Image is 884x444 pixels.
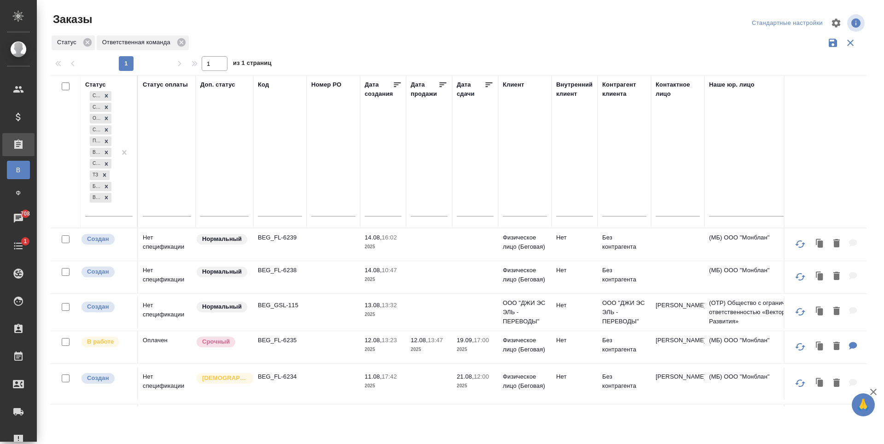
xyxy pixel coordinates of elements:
[842,34,859,52] button: Сбросить фильтры
[556,80,593,99] div: Внутренний клиент
[411,345,448,354] p: 2025
[233,58,272,71] span: из 1 страниц
[789,336,811,358] button: Обновить
[89,90,112,102] div: Создан, Согласование КП, Ожидание предоплаты, Связаться с клиентом, Подтвержден, В работе, Сдан б...
[602,336,646,354] p: Без контрагента
[829,337,844,356] button: Удалить
[382,234,397,241] p: 16:02
[18,237,32,246] span: 1
[365,337,382,344] p: 12.08,
[651,368,704,400] td: [PERSON_NAME]
[196,233,249,245] div: Статус по умолчанию для стандартных заказов
[85,80,106,89] div: Статус
[704,228,815,261] td: (МБ) ООО "Монблан"
[90,114,101,123] div: Ожидание предоплаты
[365,80,393,99] div: Дата создания
[196,372,249,385] div: Выставляется автоматически для первых 3 заказов нового контактного лица. Особое внимание
[847,14,867,32] span: Посмотреть информацию
[382,337,397,344] p: 13:23
[90,193,101,203] div: Выполнен
[789,266,811,288] button: Обновить
[90,91,101,101] div: Создан
[602,372,646,391] p: Без контрагента
[656,80,700,99] div: Контактное лицо
[811,267,829,286] button: Клонировать
[428,337,443,344] p: 13:47
[829,302,844,321] button: Удалить
[202,337,230,346] p: Срочный
[89,147,112,158] div: Создан, Согласование КП, Ожидание предоплаты, Связаться с клиентом, Подтвержден, В работе, Сдан б...
[457,345,494,354] p: 2025
[7,161,30,179] a: В
[7,184,30,202] a: Ф
[365,310,401,319] p: 2025
[829,374,844,393] button: Удалить
[97,35,189,50] div: Ответственная команда
[811,337,829,356] button: Клонировать
[365,381,401,391] p: 2025
[138,368,196,400] td: Нет спецификации
[602,298,646,326] p: ООО "ДЖИ ЭС ЭЛЬ - ПЕРЕВОДЫ"
[365,275,401,284] p: 2025
[457,381,494,391] p: 2025
[556,266,593,275] p: Нет
[87,234,109,244] p: Создан
[789,301,811,323] button: Обновить
[474,373,489,380] p: 12:00
[811,234,829,253] button: Клонировать
[138,296,196,328] td: Нет спецификации
[852,393,875,416] button: 🙏
[202,267,242,276] p: Нормальный
[2,234,35,257] a: 1
[811,374,829,393] button: Клонировать
[365,242,401,251] p: 2025
[87,302,109,311] p: Создан
[651,296,704,328] td: [PERSON_NAME]
[138,261,196,293] td: Нет спецификации
[503,298,547,326] p: ООО "ДЖИ ЭС ЭЛЬ - ПЕРЕВОДЫ"
[81,336,133,348] div: Выставляет ПМ после принятия заказа от КМа
[196,301,249,313] div: Статус по умолчанию для стандартных заказов
[365,373,382,380] p: 11.08,
[102,38,174,47] p: Ответственная команда
[90,170,99,180] div: ТЗ
[382,267,397,274] p: 10:47
[143,80,188,89] div: Статус оплаты
[89,158,112,169] div: Создан, Согласование КП, Ожидание предоплаты, Связаться с клиентом, Подтвержден, В работе, Сдан б...
[51,12,92,27] span: Заказы
[202,234,242,244] p: Нормальный
[258,336,302,345] p: BEG_FL-6235
[90,103,101,112] div: Согласование КП
[824,34,842,52] button: Сохранить фильтры
[202,374,248,383] p: [DEMOGRAPHIC_DATA]
[89,169,110,181] div: Создан, Согласование КП, Ожидание предоплаты, Связаться с клиентом, Подтвержден, В работе, Сдан б...
[81,266,133,278] div: Выставляется автоматически при создании заказа
[382,302,397,309] p: 13:32
[90,125,101,135] div: Связаться с клиентом
[602,233,646,251] p: Без контрагента
[811,302,829,321] button: Клонировать
[365,345,401,354] p: 2025
[81,372,133,385] div: Выставляется автоматически при создании заказа
[89,181,112,193] div: Создан, Согласование КП, Ожидание предоплаты, Связаться с клиентом, Подтвержден, В работе, Сдан б...
[89,124,112,136] div: Создан, Согласование КП, Ожидание предоплаты, Связаться с клиентом, Подтвержден, В работе, Сдан б...
[829,267,844,286] button: Удалить
[258,266,302,275] p: BEG_FL-6238
[503,233,547,251] p: Физическое лицо (Беговая)
[138,331,196,363] td: Оплачен
[258,233,302,242] p: BEG_FL-6239
[457,337,474,344] p: 19.09,
[789,372,811,394] button: Обновить
[365,302,382,309] p: 13.08,
[556,372,593,381] p: Нет
[651,331,704,363] td: [PERSON_NAME]
[825,12,847,34] span: Настроить таблицу
[12,188,25,198] span: Ф
[556,233,593,242] p: Нет
[196,266,249,278] div: Статус по умолчанию для стандартных заказов
[90,136,101,146] div: Подтвержден
[789,233,811,255] button: Обновить
[138,228,196,261] td: Нет спецификации
[202,302,242,311] p: Нормальный
[52,35,95,50] div: Статус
